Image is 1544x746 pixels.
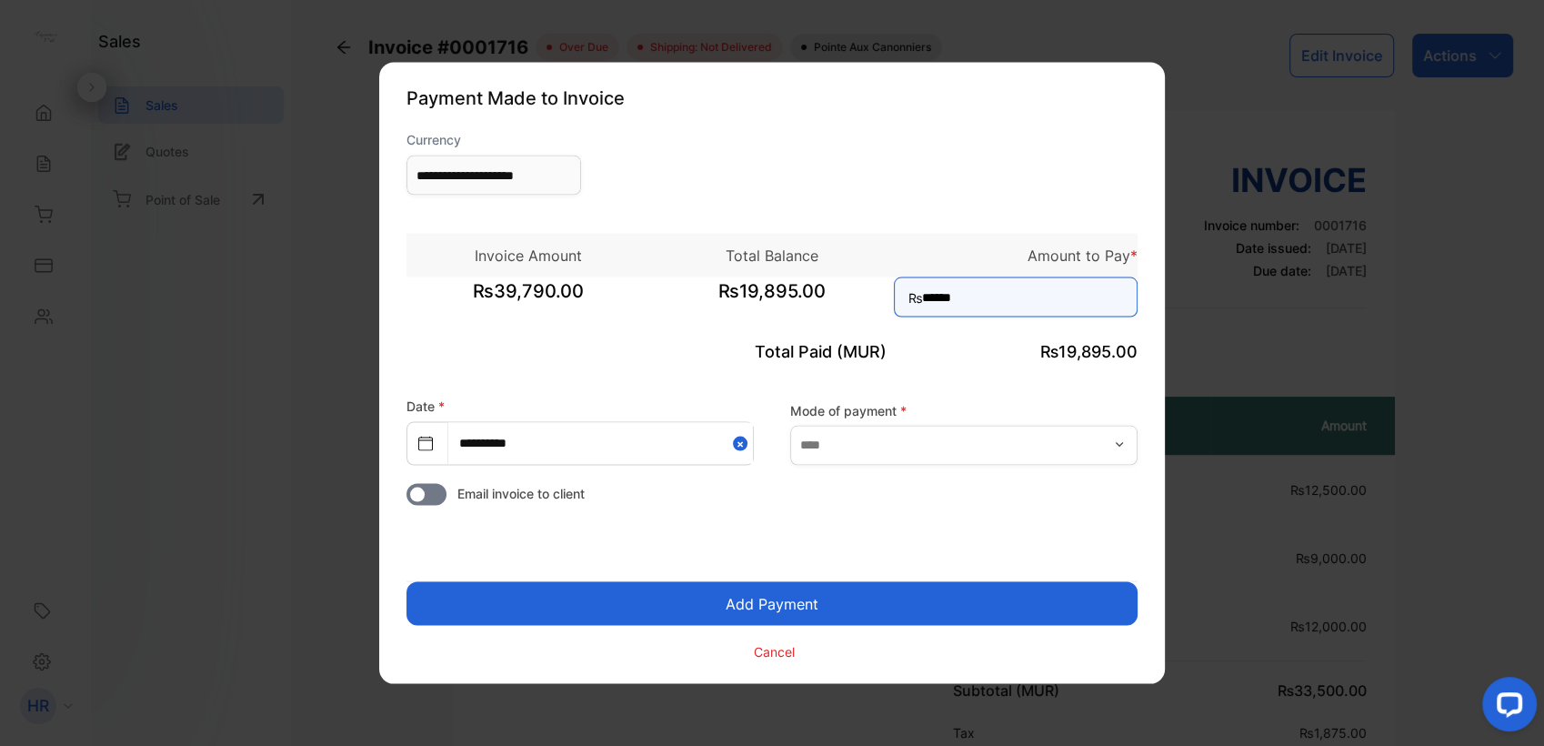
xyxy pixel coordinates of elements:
[457,484,585,503] span: Email invoice to client
[733,423,753,464] button: Close
[1468,670,1544,746] iframe: LiveChat chat widget
[650,277,894,323] span: ₨19,895.00
[790,400,1138,419] label: Mode of payment
[406,582,1138,626] button: Add Payment
[894,245,1138,267] p: Amount to Pay
[650,245,894,267] p: Total Balance
[406,85,1138,112] p: Payment Made to Invoice
[406,277,650,323] span: ₨39,790.00
[754,641,795,660] p: Cancel
[650,339,894,364] p: Total Paid (MUR)
[406,245,650,267] p: Invoice Amount
[406,130,581,149] label: Currency
[1040,342,1138,361] span: ₨19,895.00
[908,288,923,307] span: ₨
[406,398,445,414] label: Date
